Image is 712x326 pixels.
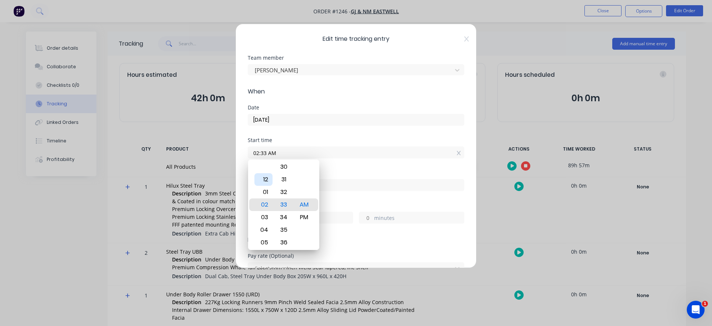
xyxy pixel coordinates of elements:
[248,253,464,259] div: Pay rate (Optional)
[275,173,293,186] div: 31
[248,55,464,60] div: Team member
[275,211,293,224] div: 34
[254,236,273,249] div: 05
[275,224,293,236] div: 35
[248,87,464,96] span: When
[687,301,705,319] iframe: Intercom live chat
[248,236,464,244] span: Details
[295,198,313,211] div: AM
[248,203,464,208] div: Hours worked
[275,186,293,198] div: 32
[274,159,294,250] div: Minute
[254,211,273,224] div: 03
[254,186,273,198] div: 01
[248,138,464,143] div: Start time
[275,161,293,173] div: 30
[248,105,464,110] div: Date
[359,212,372,223] input: 0
[374,214,464,223] label: minutes
[248,34,464,43] span: Edit time tracking entry
[254,198,273,211] div: 02
[254,224,273,236] div: 04
[254,173,273,186] div: 12
[275,236,293,249] div: 36
[275,198,293,211] div: 33
[702,301,708,307] span: 1
[295,211,313,224] div: PM
[253,159,274,250] div: Hour
[248,170,464,175] div: Finish time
